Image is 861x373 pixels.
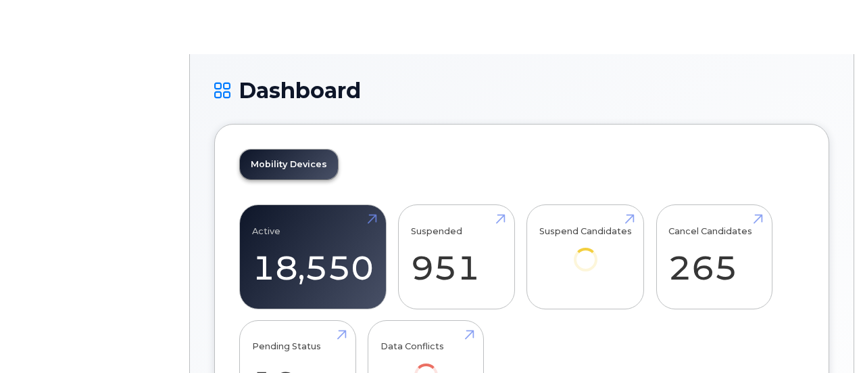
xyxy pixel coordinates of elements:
h1: Dashboard [214,79,829,102]
a: Active 18,550 [252,213,374,302]
a: Mobility Devices [240,150,338,179]
a: Cancel Candidates 265 [668,213,760,302]
a: Suspend Candidates [539,213,632,290]
a: Suspended 951 [411,213,502,302]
